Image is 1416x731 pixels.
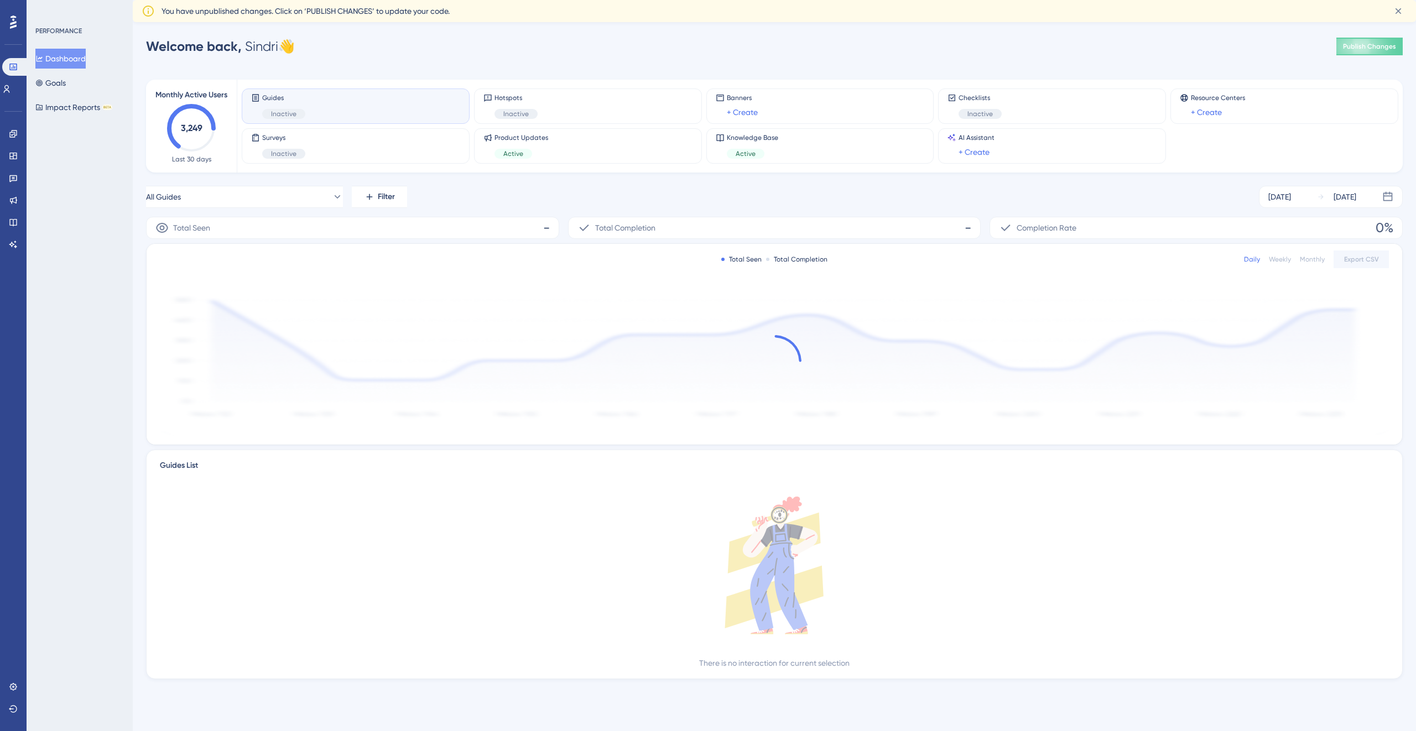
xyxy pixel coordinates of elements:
[262,93,305,102] span: Guides
[1343,42,1396,51] span: Publish Changes
[727,133,778,142] span: Knowledge Base
[1300,255,1325,264] div: Monthly
[727,93,758,102] span: Banners
[721,255,762,264] div: Total Seen
[1191,93,1245,102] span: Resource Centers
[1244,255,1260,264] div: Daily
[959,93,1002,102] span: Checklists
[1376,219,1393,237] span: 0%
[736,149,756,158] span: Active
[494,133,548,142] span: Product Updates
[543,219,550,237] span: -
[262,133,305,142] span: Surveys
[35,97,112,117] button: Impact ReportsBETA
[173,221,210,234] span: Total Seen
[959,145,990,159] a: + Create
[181,123,202,133] text: 3,249
[172,155,211,164] span: Last 30 days
[1344,255,1379,264] span: Export CSV
[155,88,227,102] span: Monthly Active Users
[1191,106,1222,119] a: + Create
[1268,190,1291,203] div: [DATE]
[959,133,995,142] span: AI Assistant
[1017,221,1076,234] span: Completion Rate
[271,149,296,158] span: Inactive
[160,459,198,479] span: Guides List
[146,38,295,55] div: Sindri 👋
[378,190,395,203] span: Filter
[1336,38,1403,55] button: Publish Changes
[967,109,993,118] span: Inactive
[352,186,407,208] button: Filter
[965,219,971,237] span: -
[595,221,655,234] span: Total Completion
[503,149,523,158] span: Active
[162,4,450,18] span: You have unpublished changes. Click on ‘PUBLISH CHANGES’ to update your code.
[699,656,850,670] div: There is no interaction for current selection
[35,73,66,93] button: Goals
[503,109,529,118] span: Inactive
[35,27,82,35] div: PERFORMANCE
[1269,255,1291,264] div: Weekly
[35,49,86,69] button: Dashboard
[146,38,242,54] span: Welcome back,
[727,106,758,119] a: + Create
[271,109,296,118] span: Inactive
[1334,190,1356,203] div: [DATE]
[766,255,827,264] div: Total Completion
[146,190,181,203] span: All Guides
[102,105,112,110] div: BETA
[494,93,538,102] span: Hotspots
[1334,250,1389,268] button: Export CSV
[146,186,343,208] button: All Guides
